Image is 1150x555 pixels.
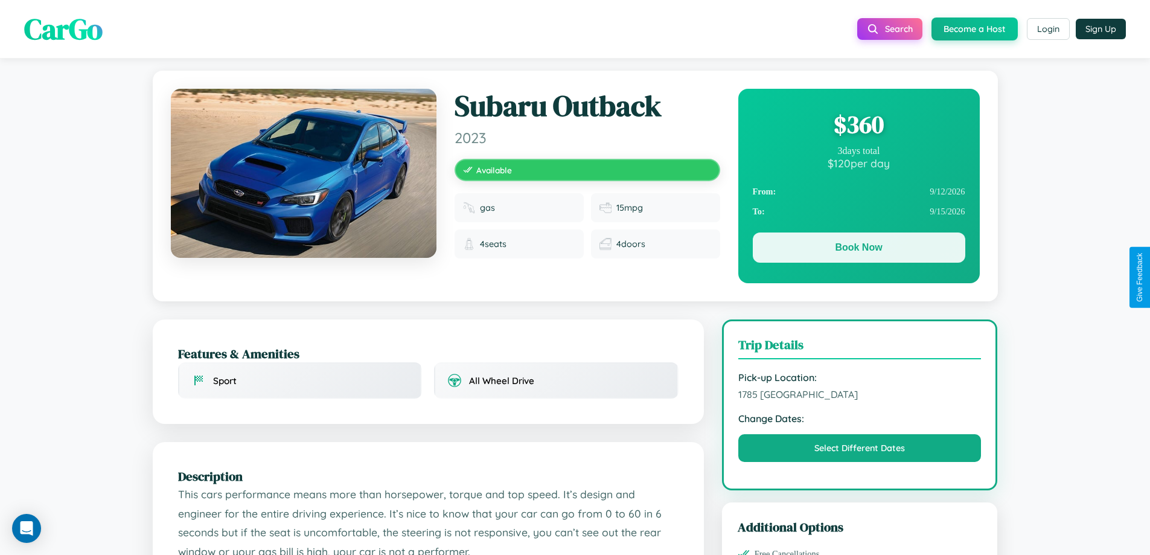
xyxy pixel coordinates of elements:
span: CarGo [24,9,103,49]
div: 9 / 12 / 2026 [753,182,965,202]
div: Give Feedback [1136,253,1144,302]
button: Become a Host [931,18,1018,40]
h2: Description [178,467,679,485]
span: 15 mpg [616,202,643,213]
img: Seats [463,238,475,250]
strong: Pick-up Location: [738,371,982,383]
span: 4 doors [616,239,645,249]
span: 4 seats [480,239,506,249]
span: 1785 [GEOGRAPHIC_DATA] [738,388,982,400]
span: Available [476,165,512,175]
button: Search [857,18,922,40]
div: 3 days total [753,146,965,156]
div: Open Intercom Messenger [12,514,41,543]
img: Fuel type [463,202,475,214]
h3: Trip Details [738,336,982,359]
button: Login [1027,18,1070,40]
span: Sport [213,375,237,387]
img: Fuel efficiency [599,202,612,214]
strong: From: [753,187,776,197]
button: Select Different Dates [738,434,982,462]
img: Doors [599,238,612,250]
span: gas [480,202,495,213]
div: $ 120 per day [753,156,965,170]
h2: Features & Amenities [178,345,679,362]
strong: Change Dates: [738,412,982,425]
span: 2023 [455,129,720,147]
span: Search [885,24,913,34]
h3: Additional Options [738,518,982,536]
button: Sign Up [1076,19,1126,39]
h1: Subaru Outback [455,89,720,124]
button: Book Now [753,233,965,263]
div: 9 / 15 / 2026 [753,202,965,222]
div: $ 360 [753,108,965,141]
strong: To: [753,207,765,217]
img: Subaru Outback 2023 [171,89,436,258]
span: All Wheel Drive [469,375,534,387]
